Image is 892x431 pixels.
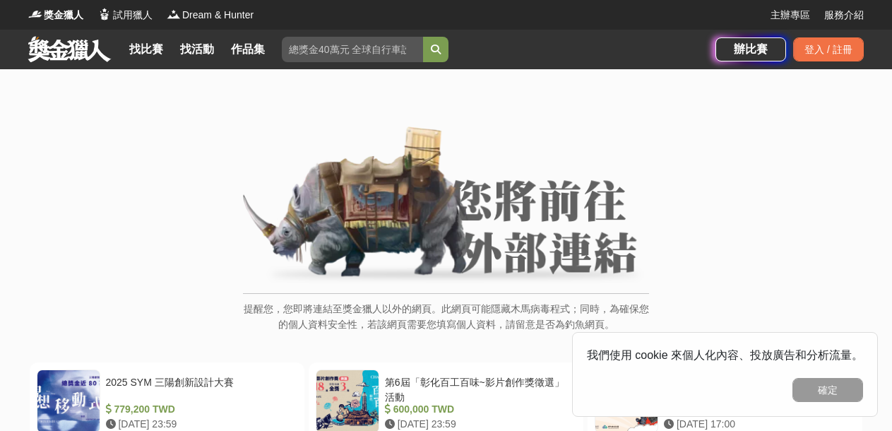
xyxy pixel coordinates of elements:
[167,8,254,23] a: LogoDream & Hunter
[113,8,153,23] span: 試用獵人
[28,8,83,23] a: Logo獎金獵人
[124,40,169,59] a: 找比賽
[182,8,254,23] span: Dream & Hunter
[824,8,864,23] a: 服務介紹
[243,126,649,286] img: External Link Banner
[385,375,571,402] div: 第6屆「彰化百工百味~影片創作獎徵選」活動
[587,349,863,361] span: 我們使用 cookie 來個人化內容、投放廣告和分析流量。
[174,40,220,59] a: 找活動
[225,40,270,59] a: 作品集
[282,37,423,62] input: 總獎金40萬元 全球自行車設計比賽
[792,378,863,402] button: 確定
[106,402,292,417] div: 779,200 TWD
[793,37,864,61] div: 登入 / 註冊
[715,37,786,61] a: 辦比賽
[97,8,153,23] a: Logo試用獵人
[44,8,83,23] span: 獎金獵人
[771,8,810,23] a: 主辦專區
[28,7,42,21] img: Logo
[97,7,112,21] img: Logo
[243,301,649,347] p: 提醒您，您即將連結至獎金獵人以外的網頁。此網頁可能隱藏木馬病毒程式；同時，為確保您的個人資料安全性，若該網頁需要您填寫個人資料，請留意是否為釣魚網頁。
[106,375,292,402] div: 2025 SYM 三陽創新設計大賽
[167,7,181,21] img: Logo
[385,402,571,417] div: 600,000 TWD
